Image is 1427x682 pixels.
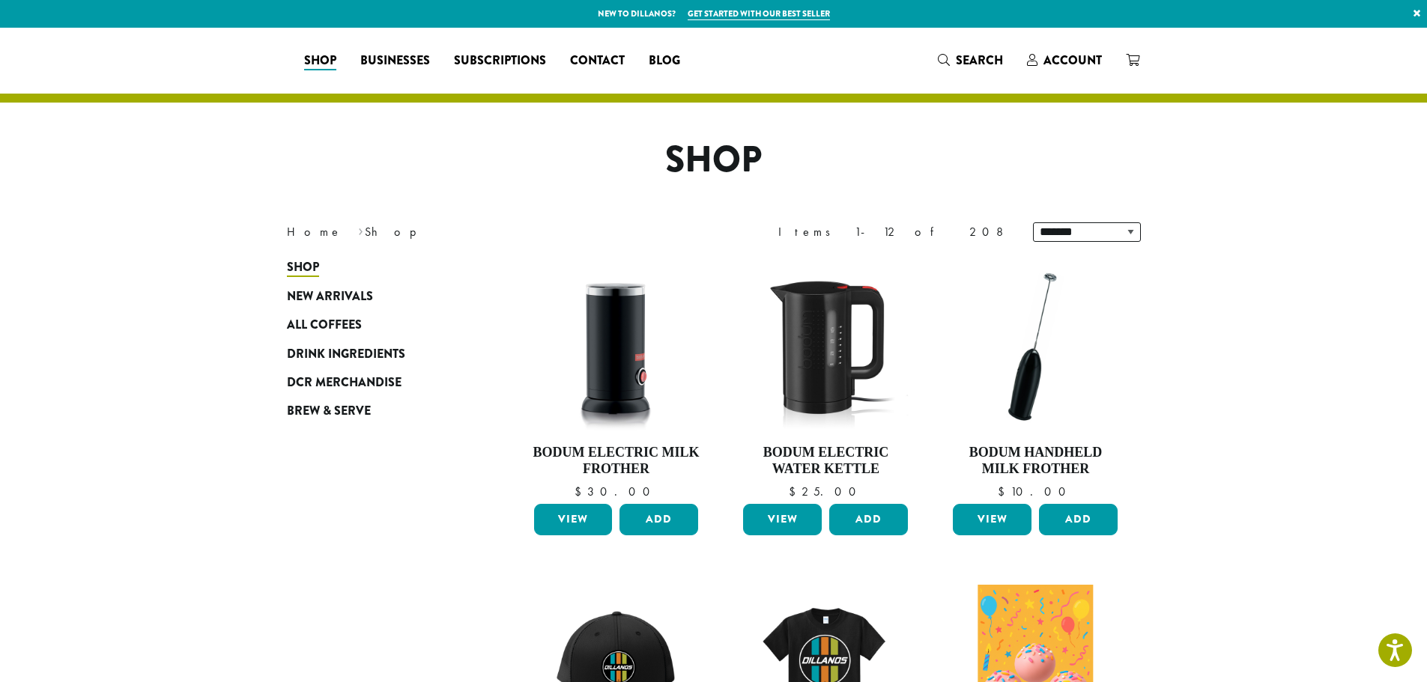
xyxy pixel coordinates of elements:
span: $ [575,484,587,499]
span: Subscriptions [454,52,546,70]
a: View [534,504,613,535]
img: DP3955.01.png [739,261,912,433]
span: Blog [649,52,680,70]
a: New Arrivals [287,282,467,311]
a: All Coffees [287,311,467,339]
span: › [358,218,363,241]
span: Contact [570,52,625,70]
span: Brew & Serve [287,402,371,421]
span: $ [998,484,1011,499]
span: DCR Merchandise [287,374,402,392]
a: DCR Merchandise [287,368,467,397]
span: Drink Ingredients [287,345,405,364]
span: Shop [304,52,336,70]
h1: Shop [276,138,1152,182]
img: DP3954.01-002.png [530,261,702,433]
span: New Arrivals [287,287,373,306]
bdi: 30.00 [575,484,657,499]
a: Get started with our best seller [688,7,830,20]
span: Account [1043,52,1102,69]
a: Shop [287,253,467,281]
img: DP3927.01-002.png [949,261,1121,433]
a: View [743,504,822,535]
button: Add [829,504,908,535]
button: Add [1039,504,1118,535]
span: $ [789,484,802,499]
a: Shop [292,49,348,73]
div: Items 1-12 of 208 [778,223,1011,241]
h4: Bodum Handheld Milk Frother [949,445,1121,477]
span: All Coffees [287,316,362,335]
a: Bodum Electric Milk Frother $30.00 [530,261,703,498]
a: Brew & Serve [287,397,467,425]
h4: Bodum Electric Milk Frother [530,445,703,477]
nav: Breadcrumb [287,223,691,241]
span: Shop [287,258,319,277]
span: Businesses [360,52,430,70]
a: View [953,504,1031,535]
a: Search [926,48,1015,73]
a: Bodum Electric Water Kettle $25.00 [739,261,912,498]
button: Add [619,504,698,535]
a: Home [287,224,342,240]
a: Bodum Handheld Milk Frother $10.00 [949,261,1121,498]
a: Drink Ingredients [287,339,467,368]
span: Search [956,52,1003,69]
h4: Bodum Electric Water Kettle [739,445,912,477]
bdi: 25.00 [789,484,863,499]
bdi: 10.00 [998,484,1073,499]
